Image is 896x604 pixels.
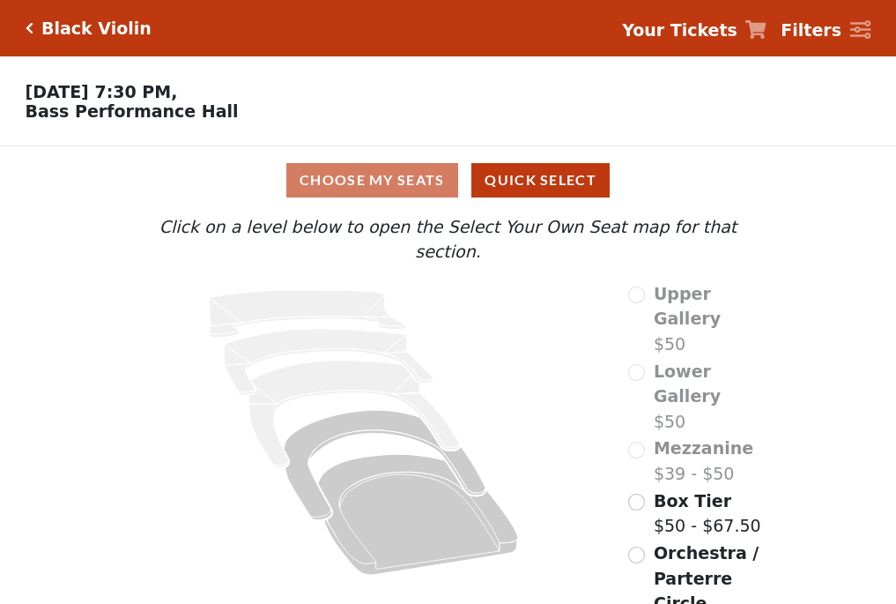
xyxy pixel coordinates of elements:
[781,20,841,40] strong: Filters
[654,436,753,486] label: $39 - $50
[319,454,519,575] path: Orchestra / Parterre Circle - Seats Available: 685
[41,19,152,39] h5: Black Violin
[210,290,407,338] path: Upper Gallery - Seats Available: 0
[654,284,721,329] span: Upper Gallery
[622,20,737,40] strong: Your Tickets
[781,18,870,43] a: Filters
[654,491,731,511] span: Box Tier
[26,22,33,34] a: Click here to go back to filters
[471,163,610,198] button: Quick Select
[124,214,771,265] p: Click on a level below to open the Select Your Own Seat map for that section.
[654,359,772,435] label: $50
[654,281,772,357] label: $50
[654,488,761,539] label: $50 - $67.50
[654,438,753,458] span: Mezzanine
[654,362,721,406] span: Lower Gallery
[622,18,766,43] a: Your Tickets
[225,329,433,395] path: Lower Gallery - Seats Available: 0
